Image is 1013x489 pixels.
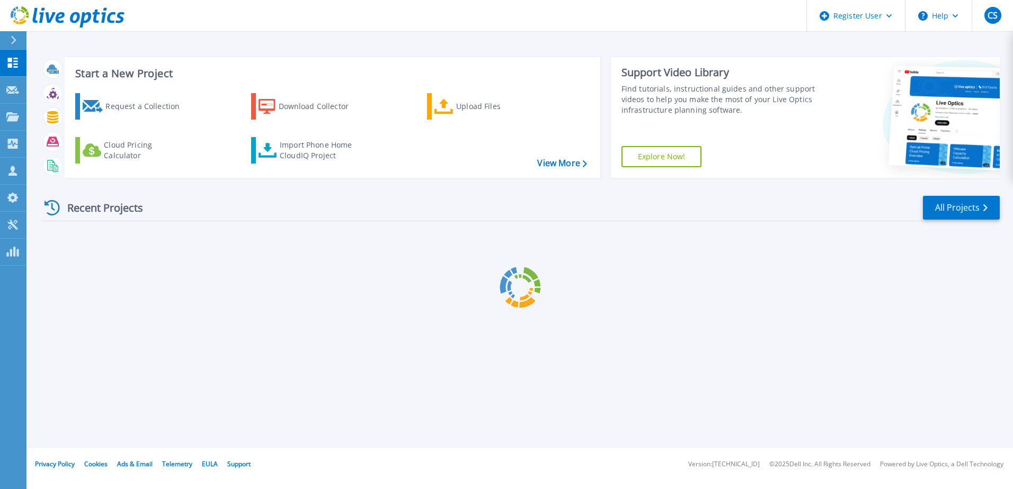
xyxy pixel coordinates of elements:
div: Recent Projects [41,195,157,221]
a: Ads & Email [117,459,153,468]
li: © 2025 Dell Inc. All Rights Reserved [769,461,870,468]
h3: Start a New Project [75,68,587,79]
li: Version: [TECHNICAL_ID] [688,461,760,468]
div: Upload Files [456,96,541,117]
a: View More [537,158,587,168]
a: Download Collector [251,93,369,120]
li: Powered by Live Optics, a Dell Technology [880,461,1003,468]
span: CS [988,11,998,20]
a: Support [227,459,251,468]
a: EULA [202,459,218,468]
a: All Projects [923,196,1000,220]
a: Telemetry [162,459,192,468]
div: Import Phone Home CloudIQ Project [280,140,362,161]
a: Privacy Policy [35,459,75,468]
a: Cloud Pricing Calculator [75,137,193,164]
a: Cookies [84,459,108,468]
div: Download Collector [279,96,363,117]
a: Upload Files [427,93,545,120]
div: Find tutorials, instructional guides and other support videos to help you make the most of your L... [621,84,820,115]
div: Request a Collection [105,96,190,117]
a: Request a Collection [75,93,193,120]
a: Explore Now! [621,146,702,167]
div: Cloud Pricing Calculator [104,140,189,161]
div: Support Video Library [621,66,820,79]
